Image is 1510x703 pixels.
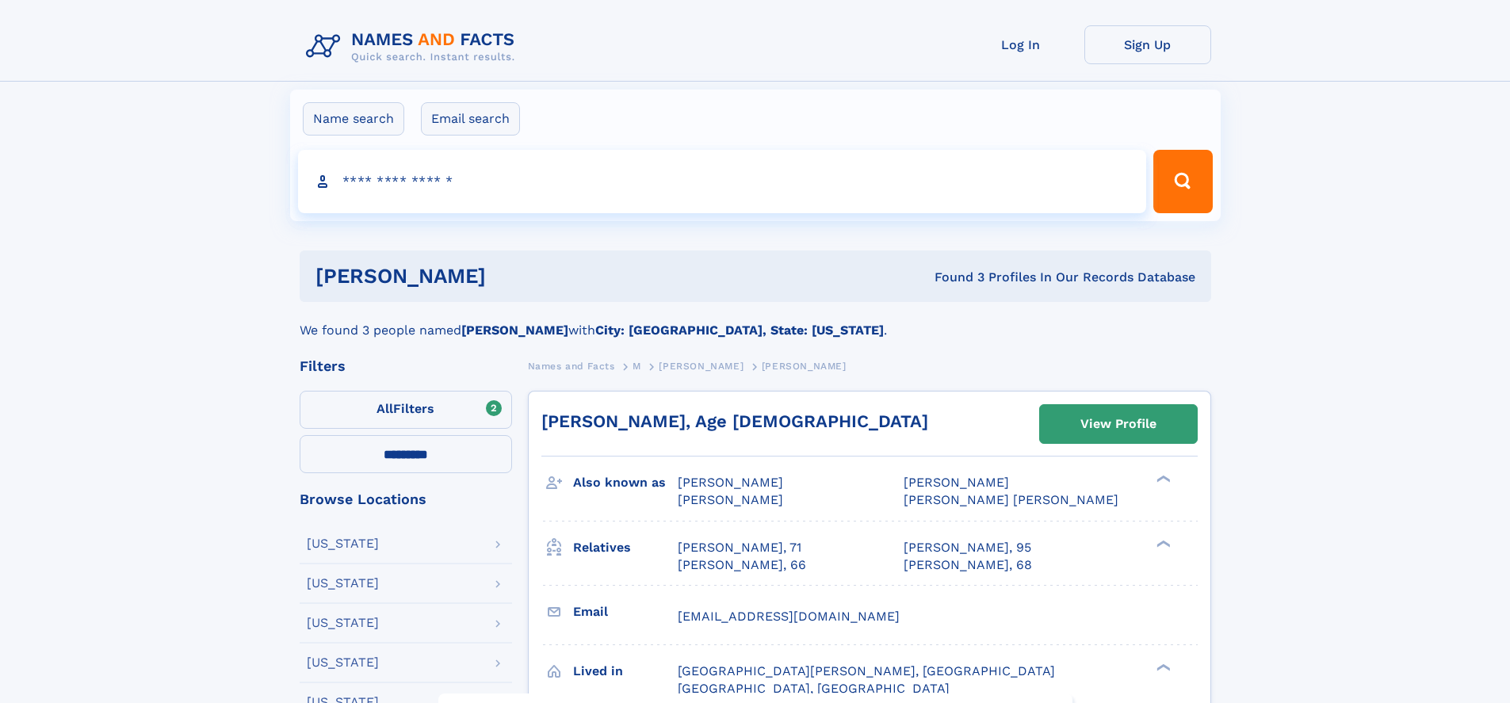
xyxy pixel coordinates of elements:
[528,356,615,376] a: Names and Facts
[595,323,884,338] b: City: [GEOGRAPHIC_DATA], State: [US_STATE]
[307,537,379,550] div: [US_STATE]
[300,391,512,429] label: Filters
[678,539,801,556] a: [PERSON_NAME], 71
[303,102,404,136] label: Name search
[1153,538,1172,548] div: ❯
[633,361,641,372] span: M
[541,411,928,431] a: [PERSON_NAME], Age [DEMOGRAPHIC_DATA]
[633,356,641,376] a: M
[678,609,900,624] span: [EMAIL_ADDRESS][DOMAIN_NAME]
[573,658,678,685] h3: Lived in
[904,539,1031,556] a: [PERSON_NAME], 95
[678,663,1055,678] span: [GEOGRAPHIC_DATA][PERSON_NAME], [GEOGRAPHIC_DATA]
[573,534,678,561] h3: Relatives
[659,356,744,376] a: [PERSON_NAME]
[377,401,393,416] span: All
[461,323,568,338] b: [PERSON_NAME]
[1153,662,1172,672] div: ❯
[1084,25,1211,64] a: Sign Up
[300,359,512,373] div: Filters
[678,556,806,574] a: [PERSON_NAME], 66
[298,150,1147,213] input: search input
[421,102,520,136] label: Email search
[904,556,1032,574] a: [PERSON_NAME], 68
[573,469,678,496] h3: Also known as
[678,475,783,490] span: [PERSON_NAME]
[904,475,1009,490] span: [PERSON_NAME]
[678,681,950,696] span: [GEOGRAPHIC_DATA], [GEOGRAPHIC_DATA]
[307,577,379,590] div: [US_STATE]
[678,492,783,507] span: [PERSON_NAME]
[300,302,1211,340] div: We found 3 people named with .
[904,492,1118,507] span: [PERSON_NAME] [PERSON_NAME]
[573,598,678,625] h3: Email
[710,269,1195,286] div: Found 3 Profiles In Our Records Database
[300,492,512,506] div: Browse Locations
[1040,405,1197,443] a: View Profile
[958,25,1084,64] a: Log In
[307,617,379,629] div: [US_STATE]
[1153,150,1212,213] button: Search Button
[307,656,379,669] div: [US_STATE]
[315,266,710,286] h1: [PERSON_NAME]
[659,361,744,372] span: [PERSON_NAME]
[1153,474,1172,484] div: ❯
[762,361,847,372] span: [PERSON_NAME]
[1080,406,1156,442] div: View Profile
[300,25,528,68] img: Logo Names and Facts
